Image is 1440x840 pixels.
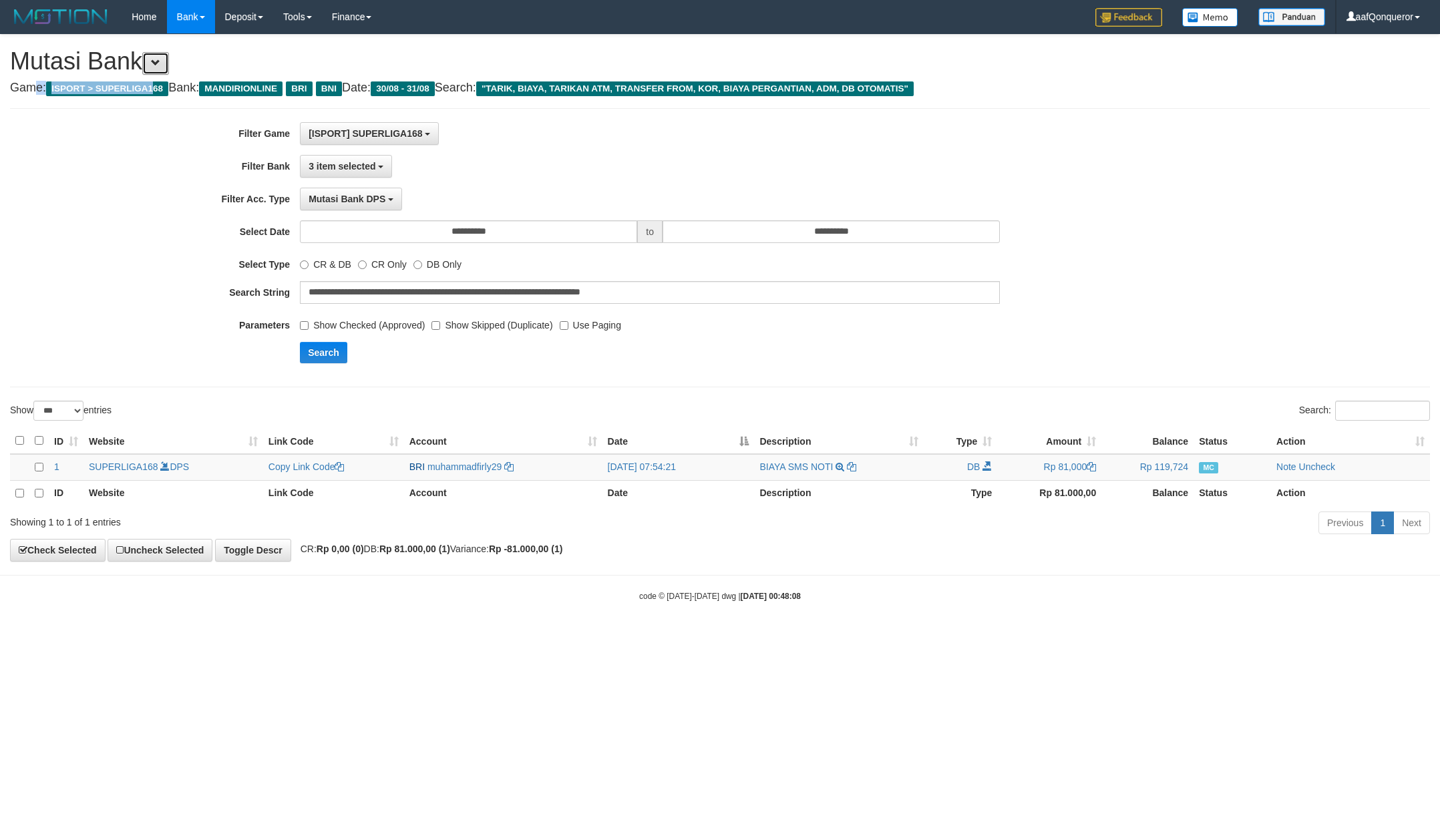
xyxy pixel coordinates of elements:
[1299,461,1335,472] a: Uncheck
[639,592,801,601] small: code © [DATE]-[DATE] dwg |
[300,155,392,178] button: 3 item selected
[476,81,914,96] span: "TARIK, BIAYA, TARIKAN ATM, TRANSFER FROM, KOR, BIAYA PERGANTIAN, ADM, DB OTOMATIS"
[1101,454,1194,481] td: Rp 119,724
[83,454,263,481] td: DPS
[1095,8,1162,27] img: Feedback.jpg
[1182,8,1238,27] img: Button%20Memo.svg
[1194,428,1271,454] th: Status
[286,81,312,96] span: BRI
[1101,428,1194,454] th: Balance
[300,253,351,271] label: CR & DB
[10,7,112,27] img: MOTION_logo.png
[1194,480,1271,506] th: Status
[1318,511,1372,534] a: Previous
[300,188,402,210] button: Mutasi Bank DPS
[300,260,309,269] input: CR & DB
[637,220,663,243] span: to
[967,461,980,472] span: DB
[1258,8,1325,26] img: panduan.png
[10,401,112,421] label: Show entries
[997,428,1101,454] th: Amount: activate to sort column ascending
[83,480,263,506] th: Website
[1371,511,1394,534] a: 1
[358,260,367,269] input: CR Only
[1199,462,1218,473] span: Manually Checked by: aafMelona
[409,461,425,472] span: BRI
[1271,480,1430,506] th: Action
[997,454,1101,481] td: Rp 81,000
[413,260,422,269] input: DB Only
[300,342,347,363] button: Search
[847,461,856,472] a: Copy BIAYA SMS NOTI to clipboard
[300,314,425,332] label: Show Checked (Approved)
[413,253,462,271] label: DB Only
[83,428,263,454] th: Website: activate to sort column ascending
[759,461,833,472] a: BIAYA SMS NOTI
[431,321,440,330] input: Show Skipped (Duplicate)
[602,454,755,481] td: [DATE] 07:54:21
[89,461,158,472] a: SUPERLIGA168
[427,461,502,472] a: muhammadfirly29
[49,428,83,454] th: ID: activate to sort column ascending
[199,81,283,96] span: MANDIRIONLINE
[300,122,439,145] button: [ISPORT] SUPERLIGA168
[1299,401,1430,421] label: Search:
[10,510,590,529] div: Showing 1 to 1 of 1 entries
[504,461,514,472] a: Copy muhammadfirly29 to clipboard
[309,128,422,139] span: [ISPORT] SUPERLIGA168
[316,81,342,96] span: BNI
[294,544,563,554] span: CR: DB: Variance:
[1276,461,1296,472] a: Note
[263,480,404,506] th: Link Code
[404,428,602,454] th: Account: activate to sort column ascending
[309,161,375,172] span: 3 item selected
[379,544,450,554] strong: Rp 81.000,00 (1)
[10,81,1430,95] h4: Game: Bank: Date: Search:
[46,81,168,96] span: ISPORT > SUPERLIGA168
[1087,461,1096,472] a: Copy Rp 81,000 to clipboard
[741,592,801,601] strong: [DATE] 00:48:08
[1271,428,1430,454] th: Action: activate to sort column ascending
[1393,511,1430,534] a: Next
[1335,401,1430,421] input: Search:
[602,480,755,506] th: Date
[108,539,212,562] a: Uncheck Selected
[309,194,385,204] span: Mutasi Bank DPS
[489,544,563,554] strong: Rp -81.000,00 (1)
[560,321,568,330] input: Use Paging
[924,480,997,506] th: Type
[317,544,364,554] strong: Rp 0,00 (0)
[431,314,552,332] label: Show Skipped (Duplicate)
[754,480,924,506] th: Description
[263,428,404,454] th: Link Code: activate to sort column ascending
[49,480,83,506] th: ID
[754,428,924,454] th: Description: activate to sort column ascending
[268,461,345,472] a: Copy Link Code
[54,461,59,472] span: 1
[602,428,755,454] th: Date: activate to sort column descending
[215,539,291,562] a: Toggle Descr
[560,314,621,332] label: Use Paging
[997,480,1101,506] th: Rp 81.000,00
[371,81,435,96] span: 30/08 - 31/08
[10,539,106,562] a: Check Selected
[404,480,602,506] th: Account
[300,321,309,330] input: Show Checked (Approved)
[10,48,1430,75] h1: Mutasi Bank
[924,428,997,454] th: Type: activate to sort column ascending
[358,253,407,271] label: CR Only
[33,401,83,421] select: Showentries
[1101,480,1194,506] th: Balance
